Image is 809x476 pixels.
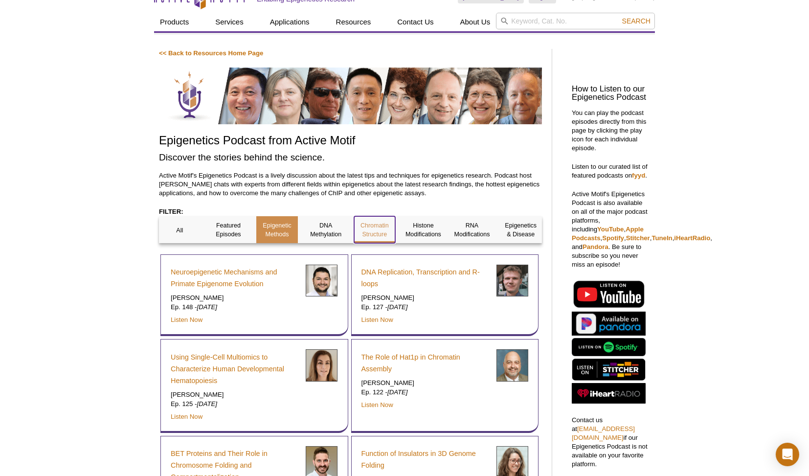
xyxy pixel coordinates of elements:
p: Ep. 122 - [361,388,489,397]
a: [EMAIL_ADDRESS][DOMAIN_NAME] [572,425,635,441]
h3: How to Listen to our Epigenetics Podcast [572,85,650,102]
a: Listen Now [361,316,393,323]
p: Ep. 148 - [171,303,298,312]
p: [PERSON_NAME] [361,294,489,302]
img: Listen on iHeartRadio [572,383,646,404]
img: Listen on YouTube [572,279,646,309]
p: RNA Modifications [451,221,493,239]
a: Contact Us [391,13,439,31]
p: Epigenetic Methods [256,221,298,239]
p: [PERSON_NAME] [171,390,298,399]
p: Contact us at if our Epigenetics Podcast is not available on your favorite platform. [572,416,650,469]
p: Active Motif's Epigenetics Podcast is also available on all of the major podcast platforms, inclu... [572,190,650,269]
a: Apple Podcasts [572,226,644,242]
p: Histone Modifications [403,221,444,239]
p: Epigenetics & Disease [500,221,541,239]
p: DNA Methylation [305,221,347,239]
img: Listen on Stitcher [572,359,646,381]
img: Boyan Bonev [306,265,337,296]
a: TuneIn [652,234,672,242]
img: Mark Parthun headshot [496,349,528,381]
a: << Back to Resources Home Page [159,49,263,57]
a: fyyd [632,172,645,179]
em: [DATE] [387,303,408,311]
a: Using Single-Cell Multiomics to Characterize Human Developmental Hematopoiesis [171,351,298,386]
em: [DATE] [197,400,218,408]
img: Listen on Spotify [572,338,646,356]
h1: Epigenetics Podcast from Active Motif [159,134,542,148]
span: Search [622,17,651,25]
a: Services [209,13,249,31]
p: Ep. 127 - [361,303,489,312]
a: YouTube [597,226,624,233]
em: [DATE] [387,388,408,396]
a: DNA Replication, Transcription and R-loops [361,266,489,290]
p: You can play the podcast episodes directly from this page by clicking the play icon for each indi... [572,109,650,153]
a: iHeartRadio [674,234,710,242]
p: Chromatin Structure [354,221,396,239]
strong: FILTER: [159,208,183,215]
a: Listen Now [171,316,202,323]
p: [PERSON_NAME] [171,294,298,302]
a: Function of Insulators in 3D Genome Folding [361,448,489,471]
p: Featured Episodes [208,221,249,239]
img: Ana Cvejic headshot [306,349,337,381]
img: Listen on Pandora [572,312,646,336]
a: The Role of Hat1p in Chromatin Assembly [361,351,489,375]
a: About Us [454,13,496,31]
img: Stephan Hamperl [496,265,528,296]
a: Applications [264,13,315,31]
a: Neuroepigenetic Mechanisms and Primate Epigenome Evolution [171,266,298,290]
input: Keyword, Cat. No. [496,13,655,29]
button: Search [619,17,653,25]
p: All [159,226,201,235]
a: Stitcher [626,234,650,242]
div: Open Intercom Messenger [776,443,799,466]
a: Spotify [602,234,624,242]
a: Resources [330,13,377,31]
p: Ep. 125 - [171,400,298,408]
h2: Discover the stories behind the science. [159,151,542,164]
img: Discover the stories behind the science. [159,68,542,124]
a: Listen Now [171,413,202,420]
p: Listen to our curated list of featured podcasts on . [572,162,650,180]
p: [PERSON_NAME] [361,379,489,387]
em: [DATE] [197,303,218,311]
a: Listen Now [361,401,393,408]
p: Active Motif's Epigenetics Podcast is a lively discussion about the latest tips and techniques fo... [159,171,542,198]
a: Pandora [583,243,608,250]
a: Products [154,13,195,31]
